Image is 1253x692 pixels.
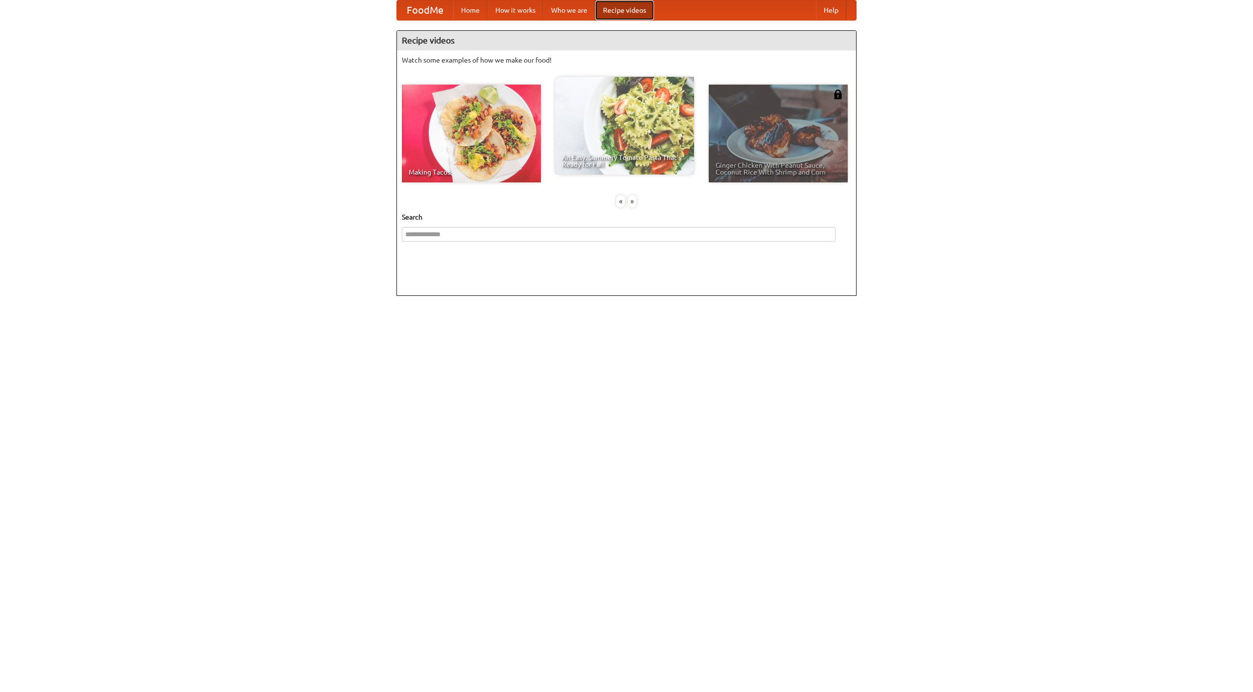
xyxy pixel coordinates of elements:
h4: Recipe videos [397,31,856,50]
a: FoodMe [397,0,453,20]
a: How it works [487,0,543,20]
p: Watch some examples of how we make our food! [402,55,851,65]
a: Making Tacos [402,85,541,182]
a: Home [453,0,487,20]
h5: Search [402,212,851,222]
div: « [616,195,625,207]
span: Making Tacos [409,169,534,176]
span: An Easy, Summery Tomato Pasta That's Ready for Fall [562,154,687,168]
a: Who we are [543,0,595,20]
img: 483408.png [833,89,843,99]
div: » [628,195,637,207]
a: Recipe videos [595,0,654,20]
a: Help [816,0,846,20]
a: An Easy, Summery Tomato Pasta That's Ready for Fall [555,77,694,175]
